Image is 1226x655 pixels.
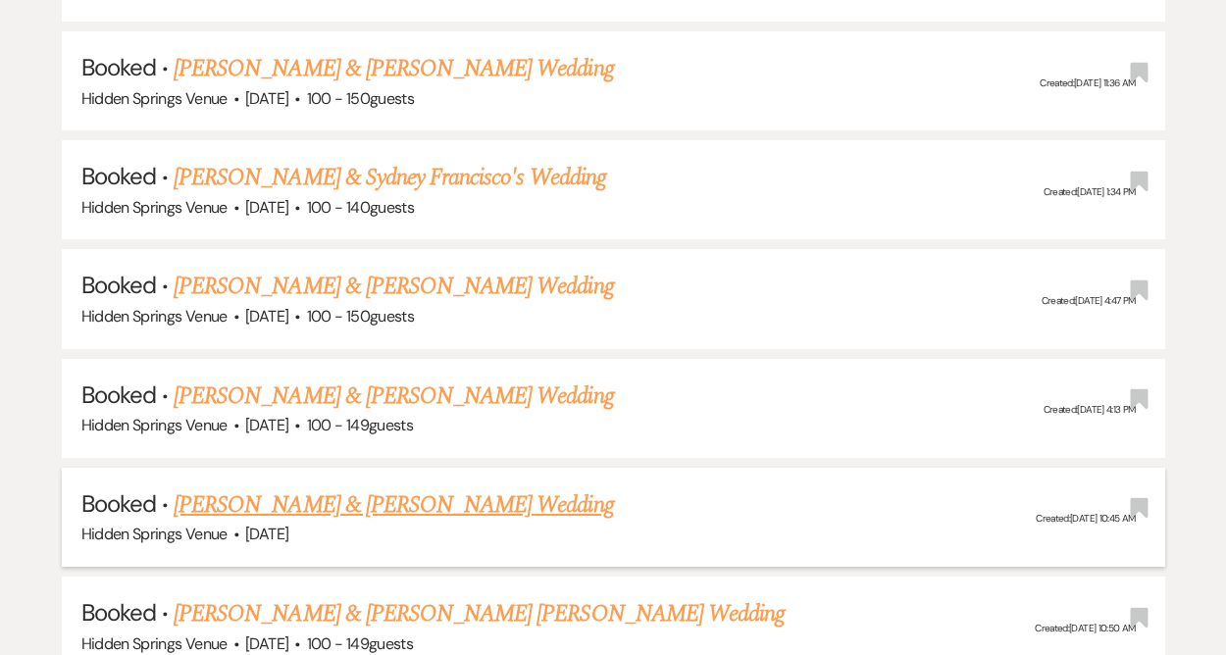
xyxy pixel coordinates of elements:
[1035,622,1135,634] span: Created: [DATE] 10:50 AM
[81,415,228,435] span: Hidden Springs Venue
[1040,76,1135,89] span: Created: [DATE] 11:36 AM
[81,306,228,327] span: Hidden Springs Venue
[1044,403,1136,416] span: Created: [DATE] 4:13 PM
[174,160,606,195] a: [PERSON_NAME] & Sydney Francisco's Wedding
[307,415,413,435] span: 100 - 149 guests
[81,597,156,628] span: Booked
[81,197,228,218] span: Hidden Springs Venue
[245,415,288,435] span: [DATE]
[245,306,288,327] span: [DATE]
[245,524,288,544] span: [DATE]
[245,88,288,109] span: [DATE]
[174,378,613,414] a: [PERSON_NAME] & [PERSON_NAME] Wedding
[307,633,413,654] span: 100 - 149 guests
[81,379,156,410] span: Booked
[1044,185,1136,198] span: Created: [DATE] 1:34 PM
[307,197,414,218] span: 100 - 140 guests
[174,596,785,631] a: [PERSON_NAME] & [PERSON_NAME] [PERSON_NAME] Wedding
[1042,294,1136,307] span: Created: [DATE] 4:47 PM
[307,88,414,109] span: 100 - 150 guests
[245,633,288,654] span: [DATE]
[245,197,288,218] span: [DATE]
[81,488,156,519] span: Booked
[174,51,613,86] a: [PERSON_NAME] & [PERSON_NAME] Wedding
[174,487,613,523] a: [PERSON_NAME] & [PERSON_NAME] Wedding
[81,161,156,191] span: Booked
[81,633,228,654] span: Hidden Springs Venue
[81,270,156,300] span: Booked
[174,269,613,304] a: [PERSON_NAME] & [PERSON_NAME] Wedding
[81,524,228,544] span: Hidden Springs Venue
[81,52,156,82] span: Booked
[307,306,414,327] span: 100 - 150 guests
[1036,513,1135,526] span: Created: [DATE] 10:45 AM
[81,88,228,109] span: Hidden Springs Venue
